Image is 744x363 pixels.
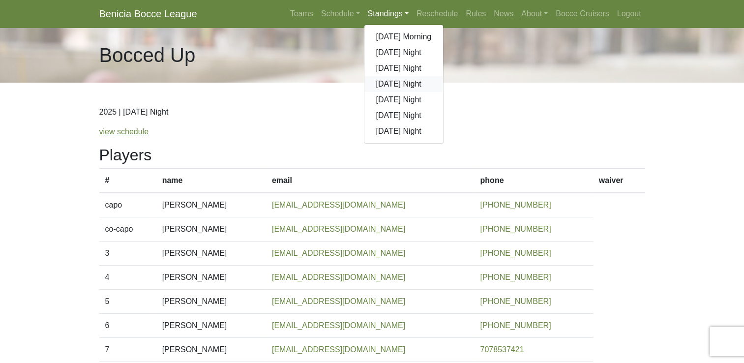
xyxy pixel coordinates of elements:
[156,242,266,266] td: [PERSON_NAME]
[266,169,475,193] th: email
[364,76,444,92] a: [DATE] Night
[490,4,517,24] a: News
[364,25,444,144] div: Standings
[364,92,444,108] a: [DATE] Night
[317,4,364,24] a: Schedule
[272,225,405,233] a: [EMAIL_ADDRESS][DOMAIN_NAME]
[364,123,444,139] a: [DATE] Night
[364,29,444,45] a: [DATE] Morning
[156,169,266,193] th: name
[99,169,156,193] th: #
[99,146,645,164] h2: Players
[99,193,156,217] td: capo
[99,106,645,118] p: 2025 | [DATE] Night
[480,273,551,281] a: [PHONE_NUMBER]
[272,321,405,330] a: [EMAIL_ADDRESS][DOMAIN_NAME]
[593,169,645,193] th: waiver
[99,43,196,67] h1: Bocced Up
[99,127,149,136] a: view schedule
[156,266,266,290] td: [PERSON_NAME]
[272,201,405,209] a: [EMAIL_ADDRESS][DOMAIN_NAME]
[480,249,551,257] a: [PHONE_NUMBER]
[480,297,551,305] a: [PHONE_NUMBER]
[156,217,266,242] td: [PERSON_NAME]
[99,4,197,24] a: Benicia Bocce League
[364,108,444,123] a: [DATE] Night
[480,321,551,330] a: [PHONE_NUMBER]
[286,4,317,24] a: Teams
[99,266,156,290] td: 4
[156,193,266,217] td: [PERSON_NAME]
[474,169,593,193] th: phone
[517,4,552,24] a: About
[364,4,413,24] a: Standings
[99,217,156,242] td: co-capo
[552,4,613,24] a: Bocce Cruisers
[99,338,156,362] td: 7
[364,45,444,60] a: [DATE] Night
[99,242,156,266] td: 3
[99,290,156,314] td: 5
[272,297,405,305] a: [EMAIL_ADDRESS][DOMAIN_NAME]
[480,345,524,354] a: 7078537421
[272,345,405,354] a: [EMAIL_ADDRESS][DOMAIN_NAME]
[364,60,444,76] a: [DATE] Night
[480,225,551,233] a: [PHONE_NUMBER]
[156,338,266,362] td: [PERSON_NAME]
[156,314,266,338] td: [PERSON_NAME]
[272,249,405,257] a: [EMAIL_ADDRESS][DOMAIN_NAME]
[99,314,156,338] td: 6
[613,4,645,24] a: Logout
[272,273,405,281] a: [EMAIL_ADDRESS][DOMAIN_NAME]
[156,290,266,314] td: [PERSON_NAME]
[413,4,462,24] a: Reschedule
[480,201,551,209] a: [PHONE_NUMBER]
[462,4,490,24] a: Rules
